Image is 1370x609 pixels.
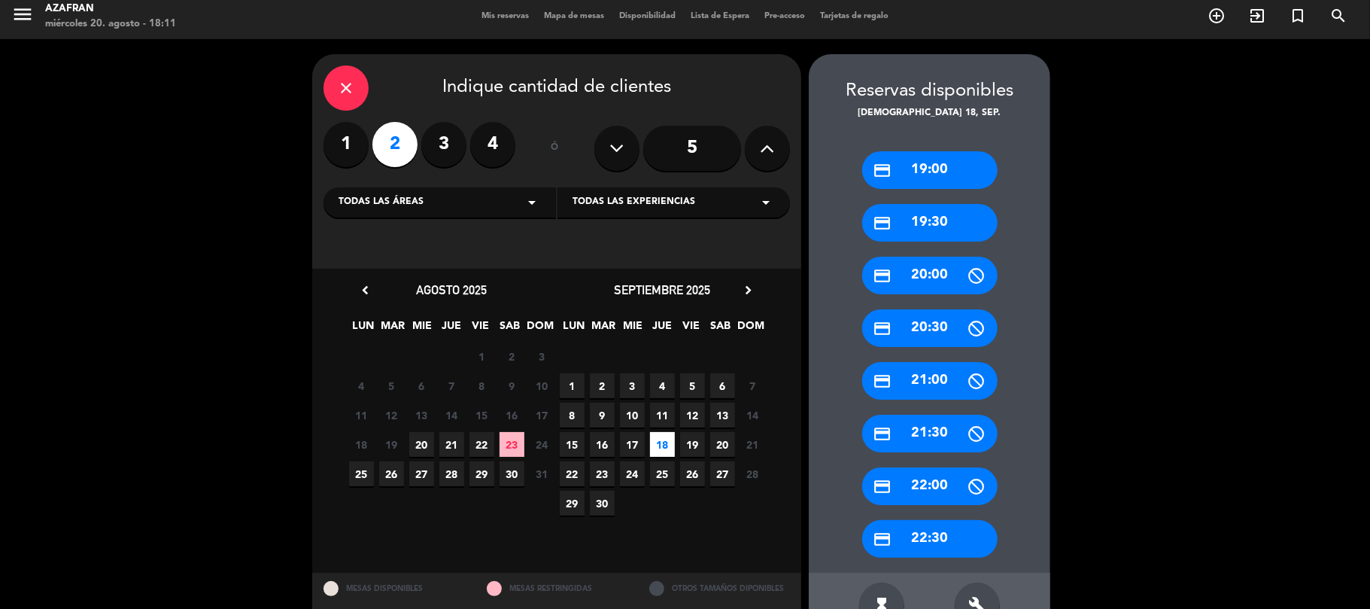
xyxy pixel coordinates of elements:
[873,214,892,233] i: credit_card
[349,403,374,428] span: 11
[757,12,813,20] span: Pre-acceso
[474,12,536,20] span: Mis reservas
[324,122,369,167] label: 1
[612,12,683,20] span: Disponibilidad
[862,257,998,294] div: 20:00
[372,122,418,167] label: 2
[416,282,487,297] span: agosto 2025
[620,403,645,428] span: 10
[530,461,554,486] span: 31
[620,432,645,457] span: 17
[500,432,524,457] span: 23
[351,317,376,342] span: LUN
[862,362,998,400] div: 21:00
[710,432,735,457] span: 20
[560,461,585,486] span: 22
[560,373,585,398] span: 1
[590,373,615,398] span: 2
[740,432,765,457] span: 21
[709,317,734,342] span: SAB
[469,403,494,428] span: 15
[873,530,892,549] i: credit_card
[379,432,404,457] span: 19
[469,461,494,486] span: 29
[409,373,434,398] span: 6
[439,317,464,342] span: JUE
[809,106,1050,121] div: [DEMOGRAPHIC_DATA] 18, sep.
[873,161,892,180] i: credit_card
[470,122,515,167] label: 4
[620,461,645,486] span: 24
[740,373,765,398] span: 7
[500,344,524,369] span: 2
[680,403,705,428] span: 12
[1248,7,1266,25] i: exit_to_app
[562,317,587,342] span: LUN
[650,317,675,342] span: JUE
[650,403,675,428] span: 11
[862,151,998,189] div: 19:00
[498,317,523,342] span: SAB
[381,317,406,342] span: MAR
[45,17,176,32] div: miércoles 20. agosto - 18:11
[439,373,464,398] span: 7
[530,344,554,369] span: 3
[638,573,801,605] div: OTROS TAMAÑOS DIPONIBLES
[862,415,998,452] div: 21:30
[530,122,579,175] div: ó
[409,432,434,457] span: 20
[11,3,34,26] i: menu
[530,432,554,457] span: 24
[523,193,541,212] i: arrow_drop_down
[536,12,612,20] span: Mapa de mesas
[1207,7,1226,25] i: add_circle_outline
[590,403,615,428] span: 9
[560,403,585,428] span: 8
[679,317,704,342] span: VIE
[650,461,675,486] span: 25
[527,317,552,342] span: DOM
[469,373,494,398] span: 8
[337,79,355,97] i: close
[740,282,756,298] i: chevron_right
[614,282,710,297] span: septiembre 2025
[379,461,404,486] span: 26
[500,373,524,398] span: 9
[873,319,892,338] i: credit_card
[809,77,1050,106] div: Reservas disponibles
[573,195,695,210] span: Todas las experiencias
[349,461,374,486] span: 25
[862,204,998,242] div: 19:30
[530,373,554,398] span: 10
[740,403,765,428] span: 14
[683,12,757,20] span: Lista de Espera
[409,461,434,486] span: 27
[500,403,524,428] span: 16
[312,573,475,605] div: MESAS DISPONIBLES
[410,317,435,342] span: MIE
[530,403,554,428] span: 17
[873,477,892,496] i: credit_card
[590,491,615,516] span: 30
[650,432,675,457] span: 18
[379,373,404,398] span: 5
[421,122,466,167] label: 3
[339,195,424,210] span: Todas las áreas
[475,573,639,605] div: MESAS RESTRINGIDAS
[740,461,765,486] span: 28
[379,403,404,428] span: 12
[650,373,675,398] span: 4
[1289,7,1307,25] i: turned_in_not
[45,2,176,17] div: Azafran
[349,432,374,457] span: 18
[324,65,790,111] div: Indique cantidad de clientes
[349,373,374,398] span: 4
[873,372,892,391] i: credit_card
[409,403,434,428] span: 13
[862,520,998,558] div: 22:30
[873,266,892,285] i: credit_card
[680,432,705,457] span: 19
[1329,7,1347,25] i: search
[620,373,645,398] span: 3
[621,317,646,342] span: MIE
